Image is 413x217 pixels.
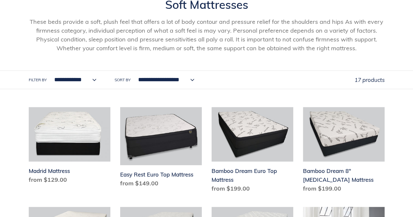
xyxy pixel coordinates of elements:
[115,77,131,83] label: Sort by
[355,76,385,83] span: 17 products
[120,107,202,190] a: Easy Rest Euro Top Mattress
[303,107,385,195] a: Bamboo Dream 8" Memory Foam Mattress
[30,18,383,52] span: These beds provide a soft, plush feel that offers a lot of body contour and pressure relief for t...
[212,107,293,195] a: Bamboo Dream Euro Top Mattress
[29,107,110,187] a: Madrid Mattress
[29,77,47,83] label: Filter by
